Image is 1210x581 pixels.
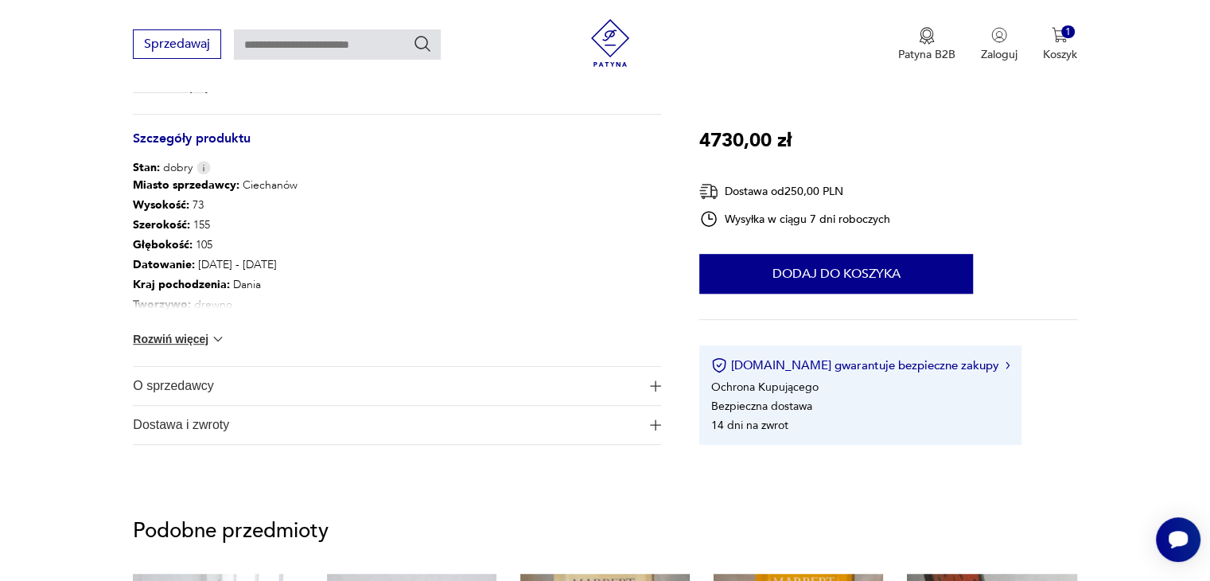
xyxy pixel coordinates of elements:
button: [DOMAIN_NAME] gwarantuje bezpieczne zakupy [711,357,1010,373]
p: drewno [133,295,386,315]
li: 14 dni na zwrot [711,418,788,433]
div: 1 [1061,25,1075,39]
p: 105 [133,236,386,255]
li: Bezpieczna dostawa [711,399,812,414]
span: dobry [133,160,193,176]
button: Rozwiń więcej [133,331,225,347]
div: Wysyłka w ciągu 7 dni roboczych [699,209,890,228]
b: Kraj pochodzenia : [133,277,230,292]
iframe: Smartsupp widget button [1156,517,1200,562]
b: Szerokość : [133,217,190,232]
p: Koszyk [1043,47,1077,62]
button: Dodaj do koszyka [699,254,973,294]
p: Dania [133,275,386,295]
img: Ikona strzałki w prawo [1006,361,1010,369]
p: [DATE] - [DATE] [133,255,386,275]
div: Dostawa od 250,00 PLN [699,181,890,201]
img: Ikona certyfikatu [711,357,727,373]
h3: Szczegóły produktu [133,134,661,160]
button: Zaloguj [981,27,1017,62]
p: Ciechanów [133,176,386,196]
img: Ikona medalu [919,27,935,45]
p: Patyna B2B [898,47,955,62]
p: 155 [133,216,386,236]
button: Ikona plusaDostawa i zwroty [133,406,661,444]
img: Ikona dostawy [699,181,718,201]
b: Tworzywo : [133,297,191,312]
b: Datowanie : [133,257,195,272]
a: Sprzedawaj [133,40,221,51]
b: Głębokość : [133,237,193,252]
button: Szukaj [413,34,432,53]
span: Dostawa i zwroty [133,406,639,444]
img: Info icon [196,161,211,174]
b: Miasto sprzedawcy : [133,177,239,193]
button: Patyna B2B [898,27,955,62]
img: chevron down [210,331,226,347]
a: Ikona medaluPatyna B2B [898,27,955,62]
b: Wysokość : [133,197,189,213]
img: Ikona plusa [650,419,661,431]
b: Stan: [133,160,160,175]
button: Ikona plusaO sprzedawcy [133,367,661,405]
li: Ochrona Kupującego [711,380,819,395]
button: Sprzedawaj [133,29,221,59]
p: 73 [133,196,386,216]
span: O sprzedawcy [133,367,639,405]
img: Ikona plusa [650,380,661,392]
p: 4730,00 zł [699,126,792,156]
p: Zaloguj [981,47,1017,62]
p: Podobne przedmioty [133,521,1076,540]
button: 1Koszyk [1043,27,1077,62]
img: Patyna - sklep z meblami i dekoracjami vintage [586,19,634,67]
img: Ikona koszyka [1052,27,1068,43]
img: Ikonka użytkownika [991,27,1007,43]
